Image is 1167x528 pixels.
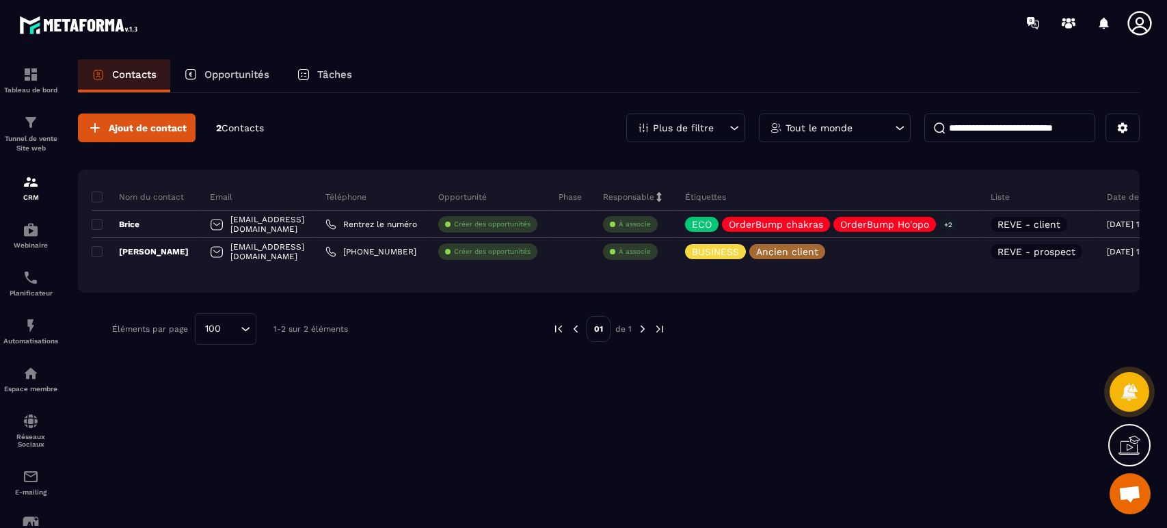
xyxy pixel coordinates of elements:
[1107,247,1157,256] p: [DATE] 15:00
[559,192,582,202] p: Phase
[3,134,58,153] p: Tunnel de vente Site web
[23,66,39,83] img: formation
[3,355,58,403] a: automationsautomationsEspace membre
[997,220,1060,229] p: REVE - client
[3,337,58,345] p: Automatisations
[273,324,348,334] p: 1-2 sur 2 éléments
[222,122,264,133] span: Contacts
[756,247,818,256] p: Ancien client
[603,192,654,202] p: Responsable
[653,123,714,133] p: Plus de filtre
[552,323,565,335] img: prev
[3,307,58,355] a: automationsautomationsAutomatisations
[112,324,188,334] p: Éléments par page
[23,468,39,485] img: email
[325,192,366,202] p: Téléphone
[23,317,39,334] img: automations
[3,259,58,307] a: schedulerschedulerPlanificateur
[92,192,184,202] p: Nom du contact
[991,192,1010,202] p: Liste
[3,403,58,458] a: social-networksocial-networkRéseaux Sociaux
[3,194,58,201] p: CRM
[3,458,58,506] a: emailemailE-mailing
[692,247,739,256] p: BUSINESS
[654,323,666,335] img: next
[78,114,196,142] button: Ajout de contact
[939,217,957,232] p: +2
[112,68,157,81] p: Contacts
[226,321,237,336] input: Search for option
[170,60,283,92] a: Opportunités
[200,321,226,336] span: 100
[1110,473,1151,514] div: Ouvrir le chat
[23,174,39,190] img: formation
[454,220,531,229] p: Créer des opportunités
[692,220,712,229] p: ECO
[23,222,39,238] img: automations
[216,122,264,135] p: 2
[23,365,39,382] img: automations
[3,241,58,249] p: Webinaire
[23,413,39,430] img: social-network
[569,323,582,335] img: prev
[23,114,39,131] img: formation
[619,220,651,229] p: À associe
[3,488,58,496] p: E-mailing
[3,163,58,211] a: formationformationCRM
[786,123,853,133] p: Tout le monde
[195,313,256,345] div: Search for option
[109,121,187,135] span: Ajout de contact
[92,246,189,257] p: [PERSON_NAME]
[685,192,726,202] p: Étiquettes
[19,12,142,38] img: logo
[204,68,269,81] p: Opportunités
[283,60,366,92] a: Tâches
[615,324,632,334] p: de 1
[3,104,58,163] a: formationformationTunnel de vente Site web
[23,269,39,286] img: scheduler
[210,192,232,202] p: Email
[729,220,823,229] p: OrderBump chakras
[3,211,58,259] a: automationsautomationsWebinaire
[454,247,531,256] p: Créer des opportunités
[997,247,1075,256] p: REVE - prospect
[587,316,611,342] p: 01
[1107,220,1155,229] p: [DATE] 15:41
[317,68,352,81] p: Tâches
[3,289,58,297] p: Planificateur
[619,247,651,256] p: À associe
[92,219,139,230] p: Brice
[840,220,929,229] p: OrderBump Ho'opo
[3,86,58,94] p: Tableau de bord
[438,192,487,202] p: Opportunité
[78,60,170,92] a: Contacts
[636,323,649,335] img: next
[3,385,58,393] p: Espace membre
[3,56,58,104] a: formationformationTableau de bord
[3,433,58,448] p: Réseaux Sociaux
[325,246,416,257] a: [PHONE_NUMBER]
